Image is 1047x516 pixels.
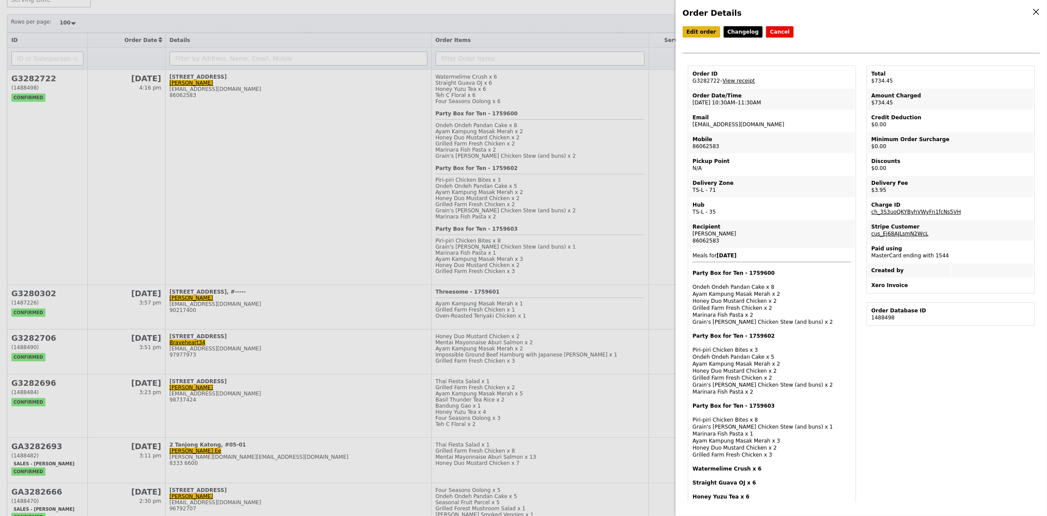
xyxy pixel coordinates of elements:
a: cus_Ej68AJLsmN2WcL [871,231,929,237]
b: [DATE] [717,253,737,259]
td: N/A [689,154,855,175]
div: Ondeh Ondeh Pandan Cake x 8 Ayam Kampung Masak Merah x 2 Honey Duo Mustard Chicken x 2 Grilled Fa... [693,270,851,326]
div: Pickup Point [693,158,851,165]
div: Credit Deduction [871,114,1030,121]
td: 86062583 [689,132,855,153]
div: Created by [871,267,947,274]
div: Paid using [871,245,1030,252]
a: ch_3S3uoQKYByhVWyFn1fcNs5VH [871,209,961,215]
h4: Straight Guava OJ x 6 [693,479,851,486]
h4: Party Box for Ten - 1759602 [693,332,851,339]
div: Hub [693,201,851,208]
div: Mobile [693,136,851,143]
td: 1488498 [868,304,1033,325]
div: [PERSON_NAME] [693,230,851,237]
a: Changelog [724,26,763,38]
div: Order ID [693,70,851,77]
td: [DATE] 10:30AM–11:30AM [689,89,855,110]
td: $0.00 [868,132,1033,153]
div: Total [871,70,1030,77]
div: Delivery Fee [871,180,1030,187]
td: $0.00 [868,154,1033,175]
h4: Watermelime Crush x 6 [693,465,851,472]
button: Cancel [766,26,794,38]
td: TS-L - 35 [689,198,855,219]
div: Piri‑piri Chicken Bites x 3 Ondeh Ondeh Pandan Cake x 5 Ayam Kampung Masak Merah x 2 Honey Duo Mu... [693,332,851,395]
td: $734.45 [868,67,1033,88]
td: G3282722 [689,67,855,88]
div: Xero Invoice [871,282,1030,289]
td: [EMAIL_ADDRESS][DOMAIN_NAME] [689,111,855,132]
div: Amount Charged [871,92,1030,99]
td: MasterCard ending with 1544 [868,242,1033,263]
td: $734.45 [868,89,1033,110]
span: – [720,78,723,84]
h4: Party Box for Ten - 1759603 [693,402,851,409]
div: Minimum Order Surcharge [871,136,1030,143]
td: $0.00 [868,111,1033,132]
div: Charge ID [871,201,1030,208]
div: Order Date/Time [693,92,851,99]
div: Email [693,114,851,121]
h4: Party Box for Ten - 1759600 [693,270,851,277]
a: Edit order [683,26,720,38]
div: Delivery Zone [693,180,851,187]
div: Stripe Customer [871,223,1030,230]
div: Discounts [871,158,1030,165]
td: $3.95 [868,176,1033,197]
div: Recipient [693,223,851,230]
a: View receipt [723,78,755,84]
td: TS-L - 71 [689,176,855,197]
div: Order Database ID [871,307,1030,314]
h4: Honey Yuzu Tea x 6 [693,493,851,500]
div: 86062583 [693,237,851,244]
div: Piri‑piri Chicken Bites x 8 Grain's [PERSON_NAME] Chicken Stew (and buns) x 1 Marinara Fish Pasta... [693,402,851,458]
span: Order Details [683,8,742,17]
